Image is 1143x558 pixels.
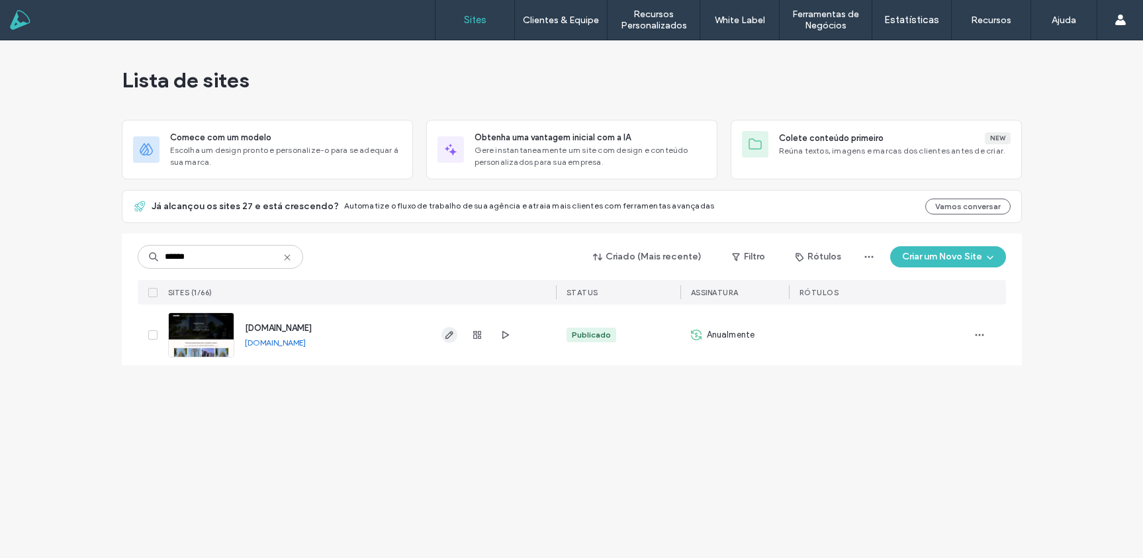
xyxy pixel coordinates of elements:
[780,9,872,31] label: Ferramentas de Negócios
[890,246,1006,267] button: Criar um Novo Site
[475,144,706,168] span: Gere instantaneamente um site com design e conteúdo personalizados para sua empresa.
[779,132,884,145] span: Colete conteúdo primeiro
[1052,15,1076,26] label: Ajuda
[800,288,839,297] span: Rótulos
[426,120,717,179] div: Obtenha uma vantagem inicial com a IAGere instantaneamente um site com design e conteúdo personal...
[731,120,1022,179] div: Colete conteúdo primeiroNewReúna textos, imagens e marcas dos clientes antes de criar.
[582,246,713,267] button: Criado (Mais recente)
[170,144,402,168] span: Escolha um design pronto e personalize-o para se adequar à sua marca.
[884,14,939,26] label: Estatísticas
[168,288,212,297] span: Sites (1/66)
[170,131,271,144] span: Comece com um modelo
[707,328,755,342] span: Anualmente
[691,288,739,297] span: Assinatura
[719,246,778,267] button: Filtro
[608,9,700,31] label: Recursos Personalizados
[971,15,1011,26] label: Recursos
[567,288,598,297] span: STATUS
[344,201,715,210] span: Automatize o fluxo de trabalho de sua agência e atraia mais clientes com ferramentas avançadas
[523,15,599,26] label: Clientes & Equipe
[464,14,486,26] label: Sites
[30,9,64,21] span: Ajuda
[985,132,1011,144] div: New
[245,323,312,333] a: [DOMAIN_NAME]
[925,199,1011,214] button: Vamos conversar
[475,131,631,144] span: Obtenha uma vantagem inicial com a IA
[784,246,853,267] button: Rótulos
[122,120,413,179] div: Comece com um modeloEscolha um design pronto e personalize-o para se adequar à sua marca.
[245,338,306,348] a: [DOMAIN_NAME]
[715,15,765,26] label: White Label
[152,200,339,213] span: Já alcançou os sites 27 e está crescendo?
[572,329,611,341] div: Publicado
[779,145,1011,157] span: Reúna textos, imagens e marcas dos clientes antes de criar.
[122,67,250,93] span: Lista de sites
